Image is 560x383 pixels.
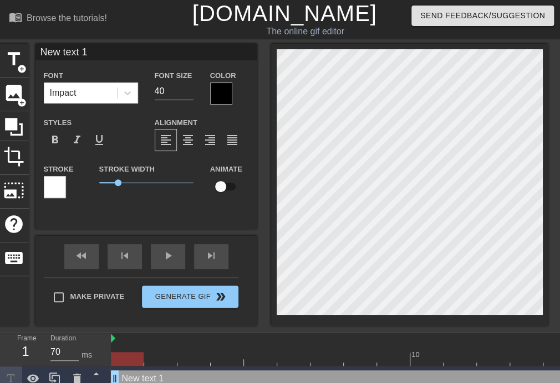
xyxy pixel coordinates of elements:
span: photo_size_select_large [3,180,24,201]
span: skip_previous [118,249,131,262]
span: Send Feedback/Suggestion [420,9,545,23]
span: format_bold [48,133,62,147]
span: crop [3,146,24,167]
div: Frame [9,333,42,365]
label: Color [210,70,236,81]
div: ms [82,349,92,361]
label: Font [44,70,63,81]
div: The online gif editor [192,25,419,38]
a: Browse the tutorials! [9,11,107,28]
button: Generate Gif [142,286,238,308]
span: title [3,49,24,70]
label: Duration [50,335,76,342]
span: keyboard [3,247,24,268]
div: 1 [17,341,34,361]
span: add_circle [17,98,27,107]
span: format_align_left [159,133,172,147]
label: Stroke Width [99,164,155,175]
button: Send Feedback/Suggestion [411,6,554,26]
div: 10 [411,349,421,360]
span: format_align_right [203,133,217,147]
label: Font Size [155,70,192,81]
span: menu_book [9,11,22,24]
label: Animate [210,164,242,175]
span: add_circle [17,64,27,74]
span: help [3,214,24,235]
span: play_arrow [161,249,175,262]
label: Stroke [44,164,74,175]
div: Browse the tutorials! [27,13,107,23]
span: format_align_center [181,133,195,147]
span: double_arrow [214,290,227,303]
span: image [3,82,24,103]
label: Styles [44,117,72,128]
label: Alignment [155,117,197,128]
a: [DOMAIN_NAME] [192,1,377,25]
span: skip_next [205,249,218,262]
span: fast_rewind [75,249,88,262]
span: format_underline [93,133,106,147]
span: Generate Gif [146,290,233,303]
span: format_align_justify [226,133,239,147]
div: Impact [50,86,77,100]
span: format_italic [70,133,84,147]
span: Make Private [70,291,125,302]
